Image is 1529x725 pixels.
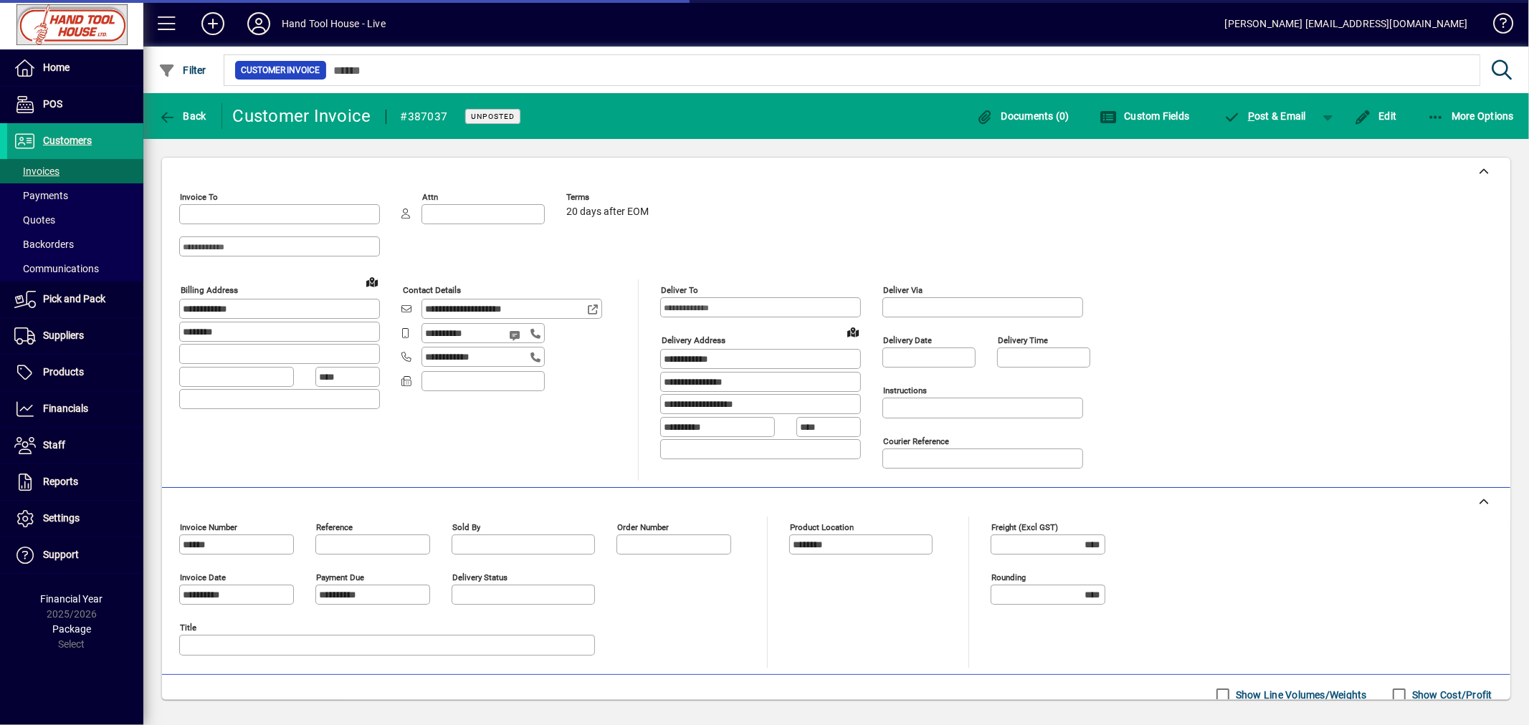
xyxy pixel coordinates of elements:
a: Pick and Pack [7,282,143,317]
mat-label: Deliver To [661,285,698,295]
span: Custom Fields [1100,110,1190,122]
span: Terms [566,193,652,202]
button: Send SMS [499,318,533,352]
mat-label: Product location [790,522,854,532]
span: Products [43,366,84,378]
span: ost & Email [1224,110,1307,122]
mat-label: Deliver via [883,285,923,295]
button: Documents (0) [973,103,1073,129]
a: Suppliers [7,318,143,354]
span: Customer Invoice [241,63,320,77]
button: Edit [1351,103,1401,129]
span: Suppliers [43,330,84,341]
mat-label: Attn [422,192,438,202]
span: Settings [43,512,80,524]
app-page-header-button: Back [143,103,222,129]
mat-label: Rounding [991,572,1026,582]
span: Package [52,623,91,635]
a: Communications [7,256,143,281]
a: Invoices [7,159,143,183]
a: POS [7,87,143,123]
button: Filter [155,57,210,83]
mat-label: Order number [617,522,669,532]
mat-label: Instructions [883,385,927,395]
span: Customers [43,135,92,146]
label: Show Line Volumes/Weights [1233,688,1367,702]
a: Support [7,537,143,573]
span: Quotes [14,214,55,226]
span: Invoices [14,165,59,177]
span: Communications [14,263,99,274]
mat-label: Courier Reference [883,436,949,446]
mat-label: Sold by [452,522,480,532]
span: 20 days after EOM [566,206,649,218]
mat-label: Freight (excl GST) [991,522,1058,532]
button: Post & Email [1216,103,1314,129]
mat-label: Payment due [316,572,364,582]
span: Unposted [471,112,515,121]
span: Filter [158,64,206,76]
span: Financial Year [41,593,103,605]
span: Pick and Pack [43,293,105,304]
a: Quotes [7,208,143,232]
mat-label: Reference [316,522,353,532]
span: Backorders [14,239,74,250]
a: Reports [7,464,143,500]
div: [PERSON_NAME] [EMAIL_ADDRESS][DOMAIN_NAME] [1225,12,1468,35]
span: Payments [14,190,68,201]
a: Payments [7,183,143,208]
mat-label: Delivery date [883,335,932,345]
mat-label: Delivery time [998,335,1048,345]
button: More Options [1424,103,1518,129]
mat-label: Delivery status [452,572,508,582]
div: Hand Tool House - Live [282,12,386,35]
mat-label: Invoice number [180,522,237,532]
span: Documents (0) [976,110,1070,122]
a: Products [7,355,143,390]
label: Show Cost/Profit [1409,688,1492,702]
div: Customer Invoice [233,105,371,128]
button: Back [155,103,210,129]
span: Back [158,110,206,122]
mat-label: Title [180,623,196,633]
span: Support [43,549,79,560]
span: Financials [43,403,88,414]
span: Reports [43,476,78,487]
mat-label: Invoice To [180,192,218,202]
a: View on map [842,320,864,343]
span: P [1248,110,1254,122]
div: #387037 [401,105,448,128]
button: Add [190,11,236,37]
a: View on map [361,270,384,293]
span: POS [43,98,62,110]
a: Financials [7,391,143,427]
span: More Options [1427,110,1515,122]
a: Backorders [7,232,143,256]
a: Staff [7,428,143,464]
button: Custom Fields [1096,103,1194,129]
mat-label: Invoice date [180,572,226,582]
a: Knowledge Base [1482,3,1511,49]
span: Edit [1354,110,1397,122]
button: Profile [236,11,282,37]
span: Home [43,62,70,73]
a: Settings [7,501,143,537]
a: Home [7,50,143,86]
span: Staff [43,439,65,451]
